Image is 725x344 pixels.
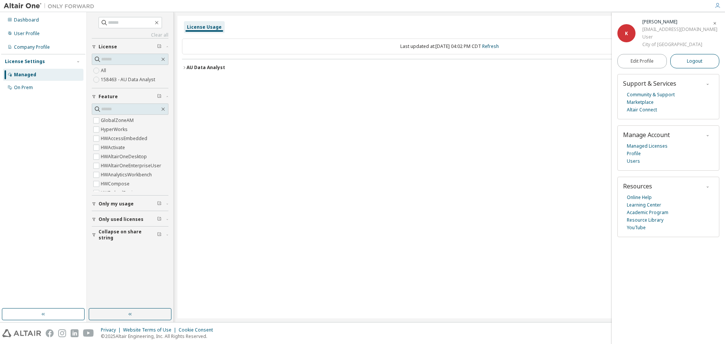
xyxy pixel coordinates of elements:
label: HWAnalyticsWorkbench [101,170,153,179]
div: Website Terms of Use [123,327,179,333]
label: HWAltairOneDesktop [101,152,148,161]
button: License [92,39,168,55]
span: Clear filter [157,201,162,207]
div: User [642,33,717,41]
a: Marketplace [627,99,654,106]
span: Resources [623,182,652,190]
span: Logout [687,57,702,65]
div: Cookie Consent [179,327,217,333]
div: City of [GEOGRAPHIC_DATA] [642,41,717,48]
img: youtube.svg [83,329,94,337]
label: GlobalZoneAM [101,116,135,125]
span: Clear filter [157,232,162,238]
button: Only my usage [92,196,168,212]
label: HWAltairOneEnterpriseUser [101,161,163,170]
span: K [625,30,628,37]
img: altair_logo.svg [2,329,41,337]
button: Feature [92,88,168,105]
p: © 2025 Altair Engineering, Inc. All Rights Reserved. [101,333,217,339]
a: YouTube [627,224,646,231]
span: Support & Services [623,79,676,88]
span: Clear filter [157,94,162,100]
div: Privacy [101,327,123,333]
a: Edit Profile [617,54,667,68]
a: Users [627,157,640,165]
label: HyperWorks [101,125,129,134]
a: Altair Connect [627,106,657,114]
span: License [99,44,117,50]
span: Only my usage [99,201,134,207]
label: HWAccessEmbedded [101,134,149,143]
div: User Profile [14,31,40,37]
label: 158463 - AU Data Analyst [101,75,157,84]
a: Online Help [627,194,652,201]
a: Refresh [482,43,499,49]
button: Logout [670,54,720,68]
div: Kim Denton [642,18,717,26]
div: License Usage [187,24,222,30]
a: Academic Program [627,209,668,216]
div: Last updated at: [DATE] 04:02 PM CDT [182,39,717,54]
a: Managed Licenses [627,142,668,150]
div: AU Data Analyst [187,65,225,71]
span: Edit Profile [631,58,654,64]
div: Dashboard [14,17,39,23]
div: On Prem [14,85,33,91]
span: Manage Account [623,131,670,139]
label: HWActivate [101,143,126,152]
a: Community & Support [627,91,675,99]
label: All [101,66,108,75]
button: Collapse on share string [92,227,168,243]
span: Only used licenses [99,216,143,222]
span: Clear filter [157,44,162,50]
img: facebook.svg [46,329,54,337]
label: HWEmbedBasic [101,188,136,197]
a: Resource Library [627,216,663,224]
div: [EMAIL_ADDRESS][DOMAIN_NAME] [642,26,717,33]
img: instagram.svg [58,329,66,337]
button: Only used licenses [92,211,168,228]
div: Company Profile [14,44,50,50]
img: linkedin.svg [71,329,79,337]
img: Altair One [4,2,98,10]
div: Managed [14,72,36,78]
button: AU Data AnalystLicense ID: 158463 [182,59,717,76]
span: Feature [99,94,118,100]
span: Clear filter [157,216,162,222]
div: License Settings [5,59,45,65]
span: Collapse on share string [99,229,157,241]
label: HWCompose [101,179,131,188]
a: Profile [627,150,641,157]
a: Clear all [92,32,168,38]
a: Learning Center [627,201,661,209]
